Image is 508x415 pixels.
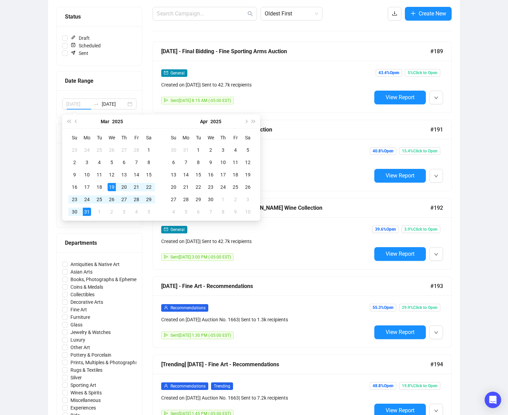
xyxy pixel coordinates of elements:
[372,226,399,233] span: 39.6% Open
[68,131,81,144] th: Su
[112,115,123,128] button: Choose a year
[120,195,128,204] div: 27
[167,181,180,193] td: 2025-04-20
[205,131,217,144] th: We
[217,156,229,169] td: 2025-04-10
[132,195,141,204] div: 28
[68,389,104,396] span: Wines & Spirits
[68,268,95,276] span: Asian Arts
[130,206,143,218] td: 2025-04-04
[70,183,79,191] div: 16
[95,195,103,204] div: 25
[229,156,242,169] td: 2025-04-11
[132,171,141,179] div: 14
[229,169,242,181] td: 2025-04-18
[434,409,438,413] span: down
[405,7,452,21] button: Create New
[207,183,215,191] div: 23
[118,144,130,156] td: 2025-02-27
[65,77,134,85] div: Date Range
[182,208,190,216] div: 5
[108,146,116,154] div: 26
[132,146,141,154] div: 28
[106,131,118,144] th: We
[170,333,231,338] span: Sent [DATE] 1:30 PM (-05:00 EST)
[93,156,106,169] td: 2025-03-04
[153,276,452,348] a: [DATE] - Fine Art - Recommendations#193userRecommendationsCreated on [DATE]| Auction No. 1663| Se...
[164,98,168,102] span: send
[170,227,185,232] span: General
[81,181,93,193] td: 2025-03-17
[83,195,91,204] div: 24
[130,181,143,193] td: 2025-03-21
[231,195,240,204] div: 2
[219,183,227,191] div: 24
[106,144,118,156] td: 2025-02-26
[242,193,254,206] td: 2025-05-03
[205,156,217,169] td: 2025-04-09
[386,94,415,101] span: View Report
[401,226,440,233] span: 3.9% Click to Open
[374,91,426,104] button: View Report
[161,125,430,134] div: [DATE] - Now Posted - Decorative Art Auction
[434,252,438,256] span: down
[93,144,106,156] td: 2025-02-25
[376,69,402,77] span: 43.4% Open
[68,306,90,313] span: Fine Art
[194,195,202,204] div: 29
[164,333,168,337] span: send
[145,183,153,191] div: 22
[244,171,252,179] div: 19
[143,206,155,218] td: 2025-04-05
[219,146,227,154] div: 3
[65,115,73,128] button: Last year (Control + left)
[83,183,91,191] div: 17
[118,156,130,169] td: 2025-03-06
[194,208,202,216] div: 6
[167,206,180,218] td: 2025-05-04
[180,181,192,193] td: 2025-04-21
[106,193,118,206] td: 2025-03-26
[118,169,130,181] td: 2025-03-13
[118,181,130,193] td: 2025-03-20
[145,146,153,154] div: 1
[167,169,180,181] td: 2025-04-13
[244,183,252,191] div: 26
[132,158,141,166] div: 7
[399,147,440,155] span: 15.4% Click to Open
[81,156,93,169] td: 2025-03-03
[485,392,501,408] div: Open Intercom Messenger
[164,384,168,388] span: user
[167,193,180,206] td: 2025-04-27
[192,169,205,181] td: 2025-04-15
[242,169,254,181] td: 2025-04-19
[81,206,93,218] td: 2025-03-31
[217,131,229,144] th: Th
[120,158,128,166] div: 6
[153,198,452,269] a: [DATE] - Featured [DATE] Story - [PERSON_NAME] Wine Collection#192mailGeneralCreated on [DATE]| S...
[118,206,130,218] td: 2025-04-03
[194,146,202,154] div: 1
[167,156,180,169] td: 2025-04-06
[192,181,205,193] td: 2025-04-22
[68,193,81,206] td: 2025-03-23
[130,144,143,156] td: 2025-02-28
[211,382,233,390] span: Trending
[205,181,217,193] td: 2025-04-23
[106,156,118,169] td: 2025-03-05
[169,158,178,166] div: 6
[118,131,130,144] th: Th
[229,181,242,193] td: 2025-04-25
[205,144,217,156] td: 2025-04-02
[164,227,168,231] span: mail
[231,158,240,166] div: 11
[145,208,153,216] div: 5
[106,169,118,181] td: 2025-03-12
[374,169,426,183] button: View Report
[132,183,141,191] div: 21
[434,331,438,335] span: down
[68,374,85,381] span: Silver
[219,171,227,179] div: 17
[205,206,217,218] td: 2025-05-07
[210,115,221,128] button: Choose a year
